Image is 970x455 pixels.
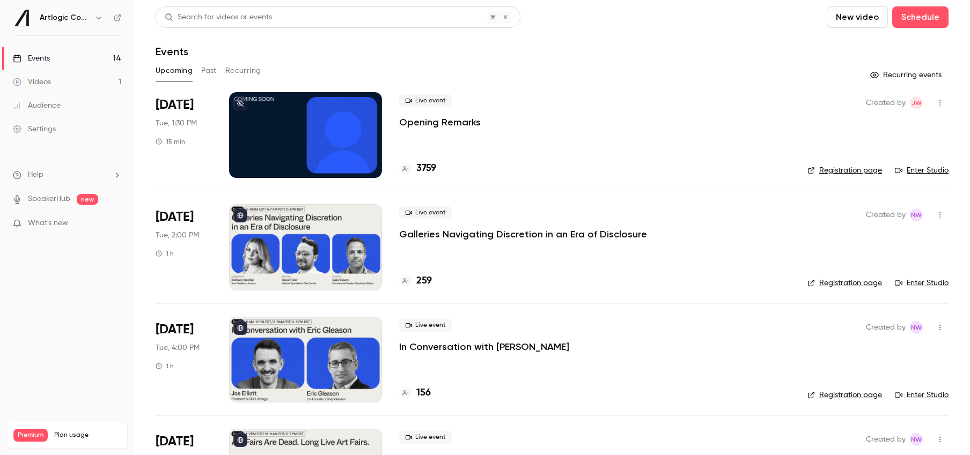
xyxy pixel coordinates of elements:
a: SpeakerHub [28,193,70,205]
h4: 3759 [416,161,436,176]
img: Artlogic Connect 2025 [13,9,31,26]
h4: 259 [416,274,432,288]
a: Enter Studio [895,278,949,288]
div: 1 h [156,249,174,258]
button: New video [827,6,888,28]
span: Tue, 2:00 PM [156,230,199,241]
span: Help [28,169,43,181]
span: Live event [399,319,452,332]
div: Sep 16 Tue, 2:00 PM (Europe/London) [156,204,212,290]
span: [DATE] [156,321,194,338]
a: Registration page [807,165,882,176]
span: NW [911,321,922,334]
span: Jack Walden [910,96,923,109]
span: What's new [28,218,68,229]
span: [DATE] [156,433,194,450]
button: Upcoming [156,62,193,79]
span: Created by [866,208,906,221]
li: help-dropdown-opener [13,169,121,181]
div: Search for videos or events [165,12,272,23]
a: 259 [399,274,432,288]
span: Created by [866,96,906,109]
a: 156 [399,386,431,400]
span: Tue, 4:00 PM [156,342,200,353]
a: 3759 [399,161,436,176]
div: Sep 16 Tue, 4:00 PM (Europe/Dublin) [156,317,212,402]
span: Premium [13,429,48,442]
h1: Events [156,45,188,58]
iframe: Noticeable Trigger [108,219,121,228]
div: Sep 16 Tue, 1:30 PM (Europe/London) [156,92,212,178]
a: Registration page [807,278,882,288]
span: Plan usage [54,431,121,439]
h4: 156 [416,386,431,400]
span: [DATE] [156,208,194,226]
span: Tue, 1:30 PM [156,118,197,129]
a: Galleries Navigating Discretion in an Era of Disclosure [399,228,647,241]
a: In Conversation with [PERSON_NAME] [399,340,569,353]
span: [DATE] [156,96,194,114]
span: Created by [866,321,906,334]
h6: Artlogic Connect 2025 [40,12,90,23]
button: Recurring [225,62,261,79]
span: Created by [866,433,906,446]
span: Natasha Whiffin [910,208,923,221]
div: 1 h [156,362,174,370]
span: Natasha Whiffin [910,321,923,334]
span: Live event [399,431,452,444]
span: Natasha Whiffin [910,433,923,446]
span: Live event [399,206,452,219]
button: Schedule [892,6,949,28]
div: Events [13,53,50,64]
div: 15 min [156,137,185,146]
a: Enter Studio [895,165,949,176]
a: Enter Studio [895,390,949,400]
div: Videos [13,77,51,87]
span: new [77,194,98,205]
div: Audience [13,100,61,111]
a: Opening Remarks [399,116,481,129]
span: NW [911,433,922,446]
button: Past [201,62,217,79]
span: JW [912,96,922,109]
span: NW [911,208,922,221]
button: Recurring events [865,66,949,84]
div: Settings [13,124,56,135]
a: Registration page [807,390,882,400]
span: Live event [399,94,452,107]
